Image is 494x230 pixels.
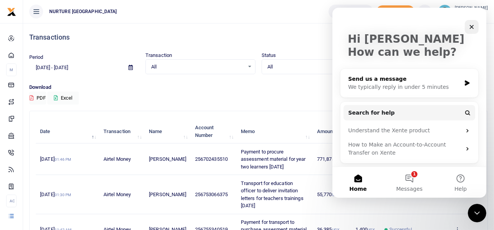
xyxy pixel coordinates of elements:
a: UGX 8,660,771 [329,5,373,18]
h4: Transactions [29,33,488,42]
iframe: Intercom live chat [332,8,486,198]
span: 55,770 [317,192,339,197]
small: UGX [332,193,339,197]
span: All [267,63,360,71]
small: [PERSON_NAME] [455,5,488,12]
input: select period [29,61,122,74]
span: 771,878 [317,156,342,162]
span: All [151,63,244,71]
span: [DATE] [40,156,71,162]
span: 256702435510 [195,156,228,162]
iframe: Intercom live chat [468,204,486,222]
span: NURTURE [GEOGRAPHIC_DATA] [46,8,120,15]
th: Transaction: activate to sort column ascending [99,120,145,143]
th: Account Number: activate to sort column ascending [191,120,237,143]
li: Wallet ballance [325,5,376,18]
img: logo-small [7,7,16,17]
th: Amount: activate to sort column ascending [313,120,351,143]
li: Toup your wallet [376,5,415,18]
span: 256753066375 [195,192,228,197]
li: M [6,63,17,76]
span: [PERSON_NAME] [149,192,186,197]
label: Status [262,52,276,59]
label: Period [29,53,43,61]
th: Memo: activate to sort column ascending [237,120,313,143]
span: Add money [376,5,415,18]
span: [DATE] [40,192,71,197]
img: profile-user [438,5,452,18]
span: Transport for education officer to deliver invitation letters for teachers trainings [DATE] [241,180,304,209]
label: Transaction [145,52,172,59]
p: Download [29,83,488,92]
a: profile-user [PERSON_NAME] Operations [438,5,488,18]
th: Date: activate to sort column descending [36,120,99,143]
span: Airtel Money [103,156,131,162]
small: 01:30 PM [55,193,72,197]
li: Ac [6,195,17,207]
button: PDF [29,92,46,105]
span: [PERSON_NAME] [149,156,186,162]
small: 01:46 PM [55,157,72,162]
span: Payment to procure assessment material for year two learners [DATE] [241,149,306,170]
a: logo-small logo-large logo-large [7,8,16,14]
button: Excel [47,92,79,105]
th: Name: activate to sort column ascending [145,120,191,143]
span: Airtel Money [103,192,131,197]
